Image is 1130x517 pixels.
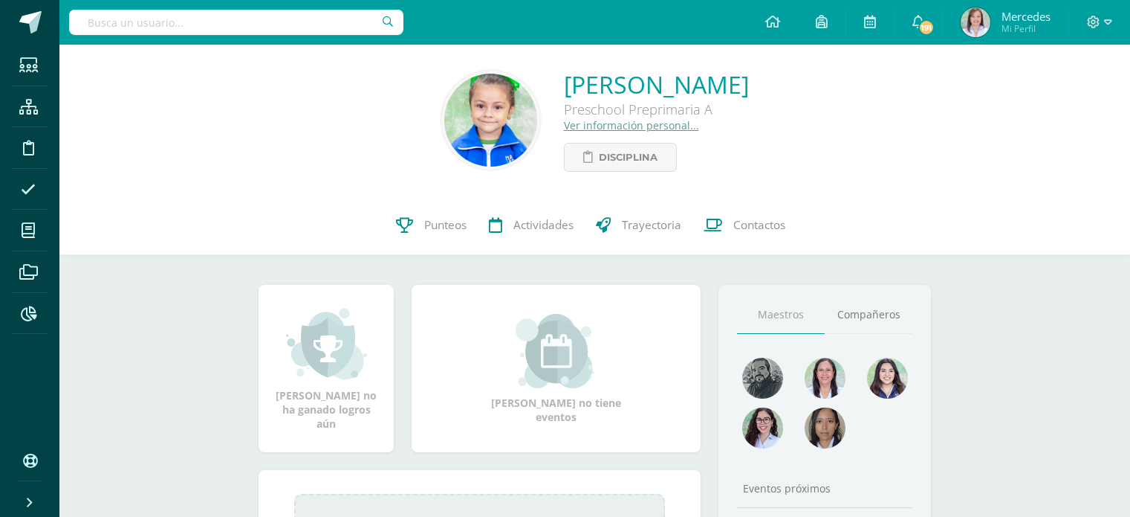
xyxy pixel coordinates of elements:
[444,74,537,167] img: ee4d83a93a2047fb32f746e1ee6863a4.png
[516,314,597,388] img: event_small.png
[599,144,657,171] span: Disciplina
[1001,22,1051,35] span: Mi Perfil
[273,306,379,431] div: [PERSON_NAME] no ha ganado logros aún
[69,10,403,35] input: Busca un usuario...
[742,408,783,449] img: 2e11c01efca6fc05c1d47e3b721e47b3.png
[564,118,699,132] a: Ver información personal...
[918,19,935,36] span: 191
[424,217,467,233] span: Punteos
[564,143,677,172] a: Disciplina
[564,68,749,100] a: [PERSON_NAME]
[585,196,692,255] a: Trayectoria
[867,358,908,399] img: 0f9620b08b18dc87ee4310e103c57d1d.png
[1001,9,1051,24] span: Mercedes
[742,358,783,399] img: 4179e05c207095638826b52d0d6e7b97.png
[513,217,574,233] span: Actividades
[825,296,912,334] a: Compañeros
[564,100,749,118] div: Preschool Preprimaria A
[482,314,631,424] div: [PERSON_NAME] no tiene eventos
[805,408,845,449] img: f44f70a6adbdcf0a6c06a725c645ba63.png
[733,217,785,233] span: Contactos
[737,296,825,334] a: Maestros
[286,306,367,381] img: achievement_small.png
[692,196,796,255] a: Contactos
[737,481,912,495] div: Eventos próximos
[385,196,478,255] a: Punteos
[622,217,681,233] span: Trayectoria
[478,196,585,255] a: Actividades
[805,358,845,399] img: 78f4197572b4db04b380d46154379998.png
[961,7,990,37] img: 51f8b1976f0c327757d1ca743c1ad4cc.png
